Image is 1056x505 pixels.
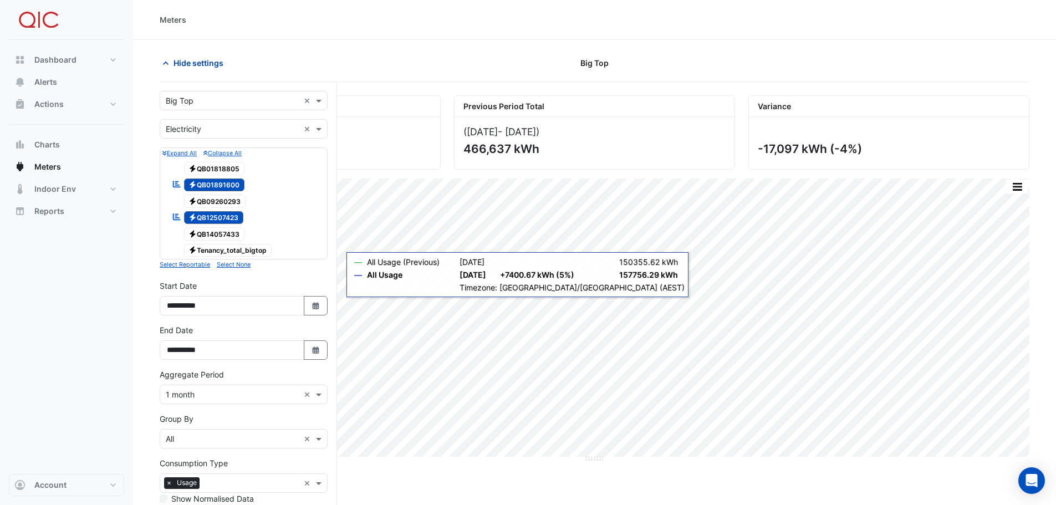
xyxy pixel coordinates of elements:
[217,259,251,269] button: Select None
[758,142,1018,156] div: -17,097 kWh (-4%)
[160,280,197,292] label: Start Date
[160,413,193,425] label: Group By
[188,164,197,172] fa-icon: Electricity
[9,71,124,93] button: Alerts
[14,139,25,150] app-icon: Charts
[160,457,228,469] label: Consumption Type
[162,148,197,158] button: Expand All
[184,244,272,257] span: Tenancy_total_bigtop
[34,161,61,172] span: Meters
[34,206,64,217] span: Reports
[188,229,197,238] fa-icon: Electricity
[749,96,1029,117] div: Variance
[34,139,60,150] span: Charts
[184,195,246,208] span: QB09260293
[34,480,67,491] span: Account
[203,148,242,158] button: Collapse All
[455,96,734,117] div: Previous Period Total
[9,49,124,71] button: Dashboard
[304,477,313,489] span: Clear
[164,477,174,488] span: ×
[184,227,245,241] span: QB14057433
[463,142,723,156] div: 466,637 kWh
[184,162,245,175] span: QB01818805
[160,14,186,25] div: Meters
[162,150,197,157] small: Expand All
[9,93,124,115] button: Actions
[9,134,124,156] button: Charts
[184,211,244,225] span: QB12507423
[498,126,536,137] span: - [DATE]
[304,95,313,106] span: Clear
[304,123,313,135] span: Clear
[188,213,197,222] fa-icon: Electricity
[172,212,182,222] fa-icon: Reportable
[1006,180,1028,193] button: More Options
[311,301,321,310] fa-icon: Select Date
[34,76,57,88] span: Alerts
[14,54,25,65] app-icon: Dashboard
[34,183,76,195] span: Indoor Env
[14,76,25,88] app-icon: Alerts
[203,150,242,157] small: Collapse All
[188,246,197,254] fa-icon: Electricity
[160,261,210,268] small: Select Reportable
[160,369,224,380] label: Aggregate Period
[14,99,25,110] app-icon: Actions
[174,57,223,69] span: Hide settings
[188,197,197,205] fa-icon: Electricity
[9,178,124,200] button: Indoor Env
[184,178,245,192] span: QB01891600
[34,99,64,110] span: Actions
[9,156,124,178] button: Meters
[463,126,726,137] div: ([DATE] )
[14,183,25,195] app-icon: Indoor Env
[311,345,321,355] fa-icon: Select Date
[304,433,313,445] span: Clear
[171,493,254,504] label: Show Normalised Data
[13,9,63,31] img: Company Logo
[160,324,193,336] label: End Date
[9,474,124,496] button: Account
[160,53,231,73] button: Hide settings
[172,180,182,189] fa-icon: Reportable
[174,477,200,488] span: Usage
[188,181,197,189] fa-icon: Electricity
[1018,467,1045,494] div: Open Intercom Messenger
[160,259,210,269] button: Select Reportable
[14,161,25,172] app-icon: Meters
[9,200,124,222] button: Reports
[14,206,25,217] app-icon: Reports
[580,57,609,69] span: Big Top
[217,261,251,268] small: Select None
[34,54,76,65] span: Dashboard
[304,389,313,400] span: Clear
